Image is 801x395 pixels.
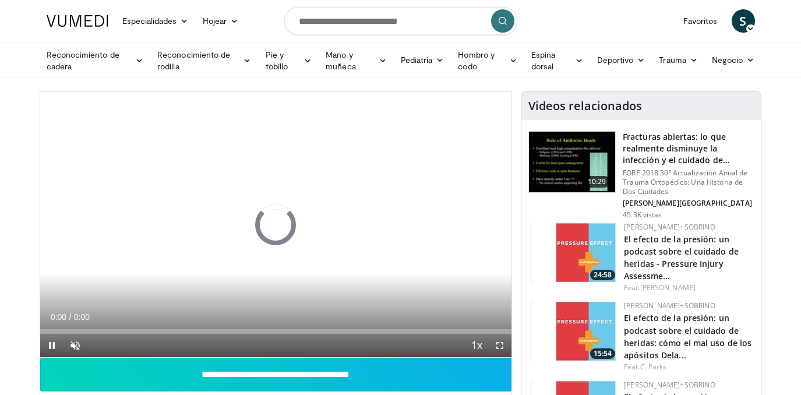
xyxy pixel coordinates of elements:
a: Espina dorsal [524,49,590,72]
a: [PERSON_NAME]+Sobrino [624,380,715,390]
a: 10:29 Fracturas abiertas: lo que realmente disminuye la infección y el cuidado de heridas FORE 20... [528,131,754,220]
font: Especialidades [122,15,177,27]
a: Deportivo [590,48,652,72]
a: [PERSON_NAME] [640,283,696,292]
font: Negocio [712,54,743,66]
a: S [732,9,755,33]
font: Hojear [203,15,227,27]
a: El efecto de la presión: un podcast sobre el cuidado de heridas - Pressure Injury Assessme... [624,234,739,281]
button: Pause [40,334,63,357]
span: 0:00 [74,312,90,322]
font: Pie y tobillo [266,49,301,72]
font: Pediatría [401,54,433,66]
button: Unmute [63,334,87,357]
img: 2a658e12-bd38-46e9-9f21-8239cc81ed40.150x105_q85_crop-smart_upscale.jpg [531,222,618,283]
img: Logotipo de VuMedi [47,15,108,27]
video-js: Reproductor de video [40,92,512,358]
span: / [69,312,72,322]
span: 0:00 [51,312,66,322]
a: El efecto de la presión: un podcast sobre el cuidado de heridas: cómo el mal uso de los apósitos ... [624,312,751,360]
h3: Fracturas abiertas: lo que realmente disminuye la infección y el cuidado de heridas [623,131,754,166]
span: 10:29 [583,176,611,188]
a: Mano y muñeca [319,49,393,72]
font: Deportivo [597,54,634,66]
a: Reconocimiento de rodilla [150,49,258,72]
a: Negocio [705,48,762,72]
a: Trauma [652,48,705,72]
a: Hombro y codo [451,49,524,72]
font: Mano y muñeca [326,49,375,72]
a: Pie y tobillo [259,49,319,72]
div: Progress Bar [40,329,512,334]
font: Trauma [659,54,686,66]
font: Feat. [624,283,696,292]
font: Reconocimiento de rodilla [157,49,239,72]
p: 45.3K vistas [623,210,662,220]
a: 24:58 [531,222,618,283]
a: [PERSON_NAME]+Sobrino [624,301,715,311]
a: Reconocimiento de cadera [40,49,151,72]
span: 24:58 [590,270,615,280]
img: ded7be61-cdd8-40fc-98a3-de551fea390e.150x105_q85_crop-smart_upscale.jpg [529,132,615,192]
input: Buscar temas, intervenciones [284,7,517,35]
a: Favoritos [676,9,725,33]
a: [PERSON_NAME]+Sobrino [624,222,715,232]
a: Pediatría [394,48,451,72]
a: Especialidades [115,9,196,33]
img: 61e02083-5525-4adc-9284-c4ef5d0bd3c4.150x105_q85_crop-smart_upscale.jpg [531,301,618,362]
font: Hombro y codo [458,49,506,72]
button: Fullscreen [488,334,511,357]
font: Reconocimiento de cadera [47,49,132,72]
font: Espina dorsal [531,49,571,72]
a: C. Parks [640,362,667,372]
a: 15:54 [531,301,618,362]
font: Feat. [624,362,666,372]
button: Playback Rate [465,334,488,357]
h4: Videos relacionados [528,99,642,113]
p: FORE 2018 30ª Actualización Anual de Trauma Ortopédico: Una Historia de Dos Ciudades [623,168,754,196]
a: Hojear [196,9,246,33]
span: 15:54 [590,348,615,359]
p: [PERSON_NAME][GEOGRAPHIC_DATA] [623,199,754,208]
